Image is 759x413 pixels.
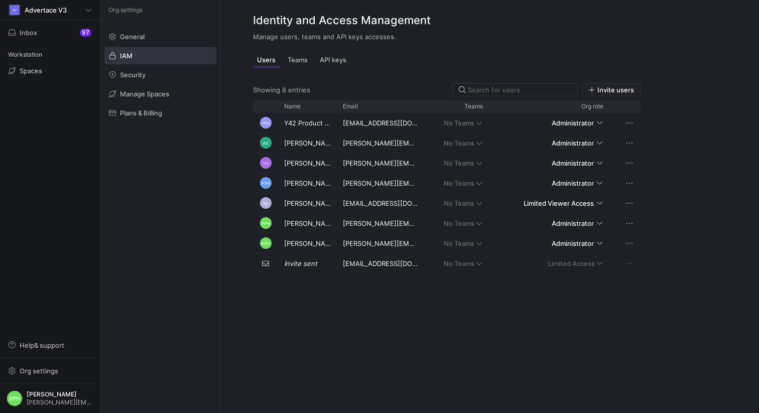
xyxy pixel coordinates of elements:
[120,109,162,117] span: Plans & Billing
[4,388,96,409] button: RPH[PERSON_NAME][PERSON_NAME][EMAIL_ADDRESS][PERSON_NAME][DOMAIN_NAME]
[10,5,20,15] div: AV
[278,133,337,153] div: [PERSON_NAME]
[20,67,42,75] span: Spaces
[108,7,143,14] span: Org settings
[20,29,37,37] span: Inbox
[253,253,641,273] div: Press SPACE to select this row.
[104,66,216,83] a: Security
[278,213,337,233] div: [PERSON_NAME]
[4,47,96,62] div: Workstation
[552,219,594,227] span: Administrator
[597,86,634,94] span: Invite users
[253,133,641,153] div: Press SPACE to select this row.
[4,62,96,79] a: Spaces
[337,173,425,193] div: [PERSON_NAME][EMAIL_ADDRESS][DOMAIN_NAME]
[260,217,272,229] div: RPH
[253,86,310,94] div: Showing 8 entries
[104,85,216,102] a: Manage Spaces
[253,193,641,213] div: Press SPACE to select this row.
[343,103,358,110] span: Email
[253,33,641,41] p: Manage users, teams and API keys accesses.
[120,71,146,79] span: Security
[278,113,337,132] div: Y42 Product Support
[253,233,641,253] div: Press SPACE to select this row.
[260,237,272,249] div: RPH
[120,33,145,41] span: General
[552,139,594,147] span: Administrator
[4,368,96,376] a: Org settings
[104,104,216,121] a: Plans & Billing
[260,197,272,209] div: AS
[337,153,425,173] div: [PERSON_NAME][EMAIL_ADDRESS][DOMAIN_NAME]
[4,24,96,41] button: Inbox97
[253,153,641,173] div: Press SPACE to select this row.
[464,103,483,110] span: Teams
[278,193,337,213] div: [PERSON_NAME]
[25,6,67,14] span: Advertace V3
[278,153,337,173] div: [PERSON_NAME]
[120,90,169,98] span: Manage Spaces
[27,391,93,398] span: [PERSON_NAME]
[552,179,594,187] span: Administrator
[260,177,272,189] div: FTH
[552,239,594,247] span: Administrator
[80,29,91,37] div: 97
[337,113,425,132] div: [EMAIL_ADDRESS][DOMAIN_NAME]
[260,136,272,149] div: AS
[278,173,337,193] div: [PERSON_NAME] ten [PERSON_NAME]
[104,47,216,64] a: IAM
[4,362,96,379] button: Org settings
[20,341,64,349] span: Help & support
[337,133,425,153] div: [PERSON_NAME][EMAIL_ADDRESS][DOMAIN_NAME]
[284,103,301,110] span: Name
[337,213,425,233] div: [PERSON_NAME][EMAIL_ADDRESS][DOMAIN_NAME]
[552,119,594,127] span: Administrator
[278,233,337,253] div: [PERSON_NAME]
[257,57,276,63] span: Users
[27,399,93,406] span: [PERSON_NAME][EMAIL_ADDRESS][PERSON_NAME][DOMAIN_NAME]
[260,116,272,129] div: YPS
[524,199,594,207] span: Limited Viewer Access
[582,83,641,96] button: Invite users
[4,337,96,354] button: Help& support
[337,253,425,273] div: [EMAIL_ADDRESS][DOMAIN_NAME]
[468,86,571,94] input: Search for users
[120,52,133,60] span: IAM
[20,367,58,375] span: Org settings
[278,253,337,273] div: Invite sent
[104,28,216,45] a: General
[337,193,425,213] div: [EMAIL_ADDRESS][DOMAIN_NAME]
[581,103,603,110] span: Org role
[253,12,641,29] h2: Identity and Access Management
[7,390,23,406] div: RPH
[253,213,641,233] div: Press SPACE to select this row.
[288,57,308,63] span: Teams
[337,233,425,253] div: [PERSON_NAME][EMAIL_ADDRESS][PERSON_NAME][DOMAIN_NAME]
[552,159,594,167] span: Administrator
[260,157,272,169] div: VU
[253,113,641,133] div: Press SPACE to select this row.
[320,57,346,63] span: API keys
[253,173,641,193] div: Press SPACE to select this row.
